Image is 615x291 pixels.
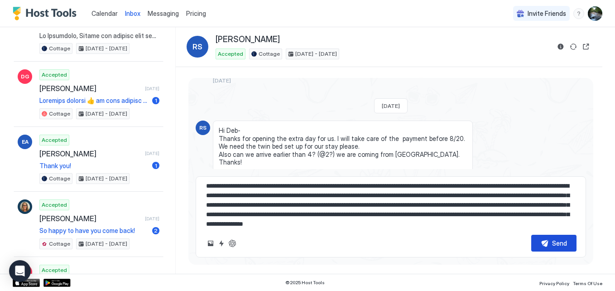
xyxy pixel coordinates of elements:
a: Host Tools Logo [13,7,81,20]
a: Messaging [148,9,179,18]
span: So happy to have you come back! [39,227,149,235]
div: User profile [588,6,602,21]
span: [DATE] - [DATE] [86,240,127,248]
div: Send [552,238,567,248]
span: [DATE] [382,102,400,109]
a: Privacy Policy [539,278,569,287]
button: Reservation information [555,41,566,52]
span: [DATE] [145,150,159,156]
span: Privacy Policy [539,281,569,286]
span: [PERSON_NAME] [39,84,141,93]
span: [DATE] [145,86,159,92]
button: Send [531,235,577,252]
span: Cottage [49,175,70,183]
span: Accepted [218,50,243,58]
span: Pricing [186,10,206,18]
span: 2 [154,227,158,234]
span: EA [22,138,29,146]
span: Inbox [125,10,140,17]
span: Cottage [49,44,70,53]
a: Inbox [125,9,140,18]
span: [DATE] - [DATE] [86,175,127,183]
button: ChatGPT Auto Reply [227,238,238,249]
span: [PERSON_NAME] [39,149,141,158]
button: Sync reservation [568,41,579,52]
button: Upload image [205,238,216,249]
span: Accepted [42,266,67,274]
a: Google Play Store [43,279,71,287]
a: App Store [13,279,40,287]
span: © 2025 Host Tools [285,280,325,286]
span: [DATE] - [DATE] [86,44,127,53]
span: [PERSON_NAME] [216,34,280,45]
span: [PERSON_NAME] [39,214,141,223]
span: Lo Ipsumdolo, Sitame con adipisc elit seddoei te Inci Utlab Etdolor! M aliq en adminim venia-qu n... [39,32,159,40]
span: Calendar [91,10,118,17]
span: [DATE] [213,77,231,84]
span: Accepted [42,201,67,209]
span: [DATE] - [DATE] [295,50,337,58]
span: 1 [155,162,157,169]
span: Loremips dolorsi 👍 am cons adipisc "El Seddoeiu, Temp incidi ut labor etdo mag aliq eni admi veni... [39,97,149,105]
span: RS [192,41,202,52]
span: DG [21,73,29,81]
span: [DATE] [145,216,159,222]
a: Calendar [91,9,118,18]
span: Terms Of Use [573,281,602,286]
span: 1 [155,97,157,104]
div: menu [573,8,584,19]
a: Terms Of Use [573,278,602,287]
span: Messaging [148,10,179,17]
span: Cottage [49,110,70,118]
span: Cottage [49,240,70,248]
span: Thank you! [39,162,149,170]
span: Accepted [42,136,67,144]
div: Open Intercom Messenger [9,260,31,282]
span: [DATE] - [DATE] [86,110,127,118]
button: Open reservation [581,41,591,52]
span: Cottage [259,50,280,58]
span: Accepted [42,71,67,79]
span: Hi Deb- Thanks for opening the extra day for us. I will take care of the payment before 8/20. We ... [219,126,467,166]
span: Invite Friends [528,10,566,18]
span: RS [199,124,207,132]
button: Quick reply [216,238,227,249]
